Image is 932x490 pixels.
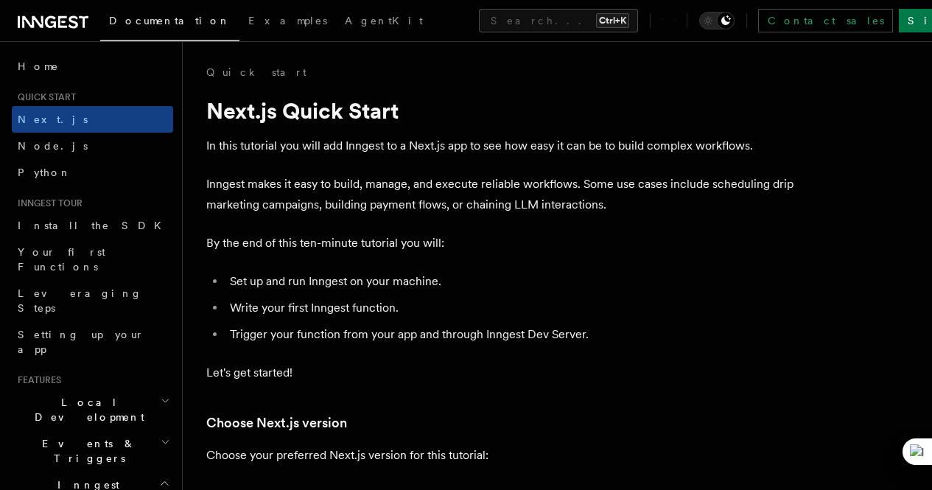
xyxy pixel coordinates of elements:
[206,233,796,253] p: By the end of this ten-minute tutorial you will:
[12,133,173,159] a: Node.js
[18,220,170,231] span: Install the SDK
[18,167,71,178] span: Python
[12,53,173,80] a: Home
[18,246,105,273] span: Your first Functions
[345,15,423,27] span: AgentKit
[248,15,327,27] span: Examples
[12,321,173,363] a: Setting up your app
[206,65,306,80] a: Quick start
[206,136,796,156] p: In this tutorial you will add Inngest to a Next.js app to see how easy it can be to build complex...
[109,15,231,27] span: Documentation
[336,4,432,40] a: AgentKit
[206,445,796,466] p: Choose your preferred Next.js version for this tutorial:
[18,59,59,74] span: Home
[479,9,638,32] button: Search...Ctrl+K
[758,9,893,32] a: Contact sales
[596,13,629,28] kbd: Ctrl+K
[12,159,173,186] a: Python
[206,97,796,124] h1: Next.js Quick Start
[12,239,173,280] a: Your first Functions
[12,436,161,466] span: Events & Triggers
[225,324,796,345] li: Trigger your function from your app and through Inngest Dev Server.
[12,430,173,472] button: Events & Triggers
[225,298,796,318] li: Write your first Inngest function.
[12,280,173,321] a: Leveraging Steps
[206,174,796,215] p: Inngest makes it easy to build, manage, and execute reliable workflows. Some use cases include sc...
[12,395,161,424] span: Local Development
[12,212,173,239] a: Install the SDK
[699,12,735,29] button: Toggle dark mode
[12,389,173,430] button: Local Development
[12,197,83,209] span: Inngest tour
[239,4,336,40] a: Examples
[206,413,347,433] a: Choose Next.js version
[12,91,76,103] span: Quick start
[12,374,61,386] span: Features
[225,271,796,292] li: Set up and run Inngest on your machine.
[18,140,88,152] span: Node.js
[206,363,796,383] p: Let's get started!
[18,113,88,125] span: Next.js
[100,4,239,41] a: Documentation
[18,287,142,314] span: Leveraging Steps
[12,106,173,133] a: Next.js
[18,329,144,355] span: Setting up your app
